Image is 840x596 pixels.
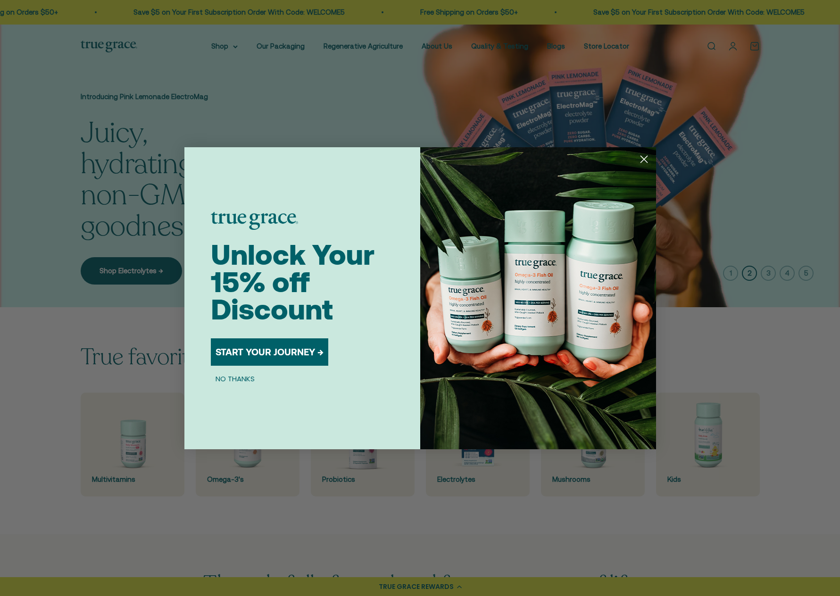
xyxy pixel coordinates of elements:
img: 098727d5-50f8-4f9b-9554-844bb8da1403.jpeg [420,147,656,449]
span: Unlock Your 15% off Discount [211,238,374,326]
button: START YOUR JOURNEY → [211,338,328,366]
button: Close dialog [636,151,652,168]
img: logo placeholder [211,212,298,230]
button: NO THANKS [211,373,259,385]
